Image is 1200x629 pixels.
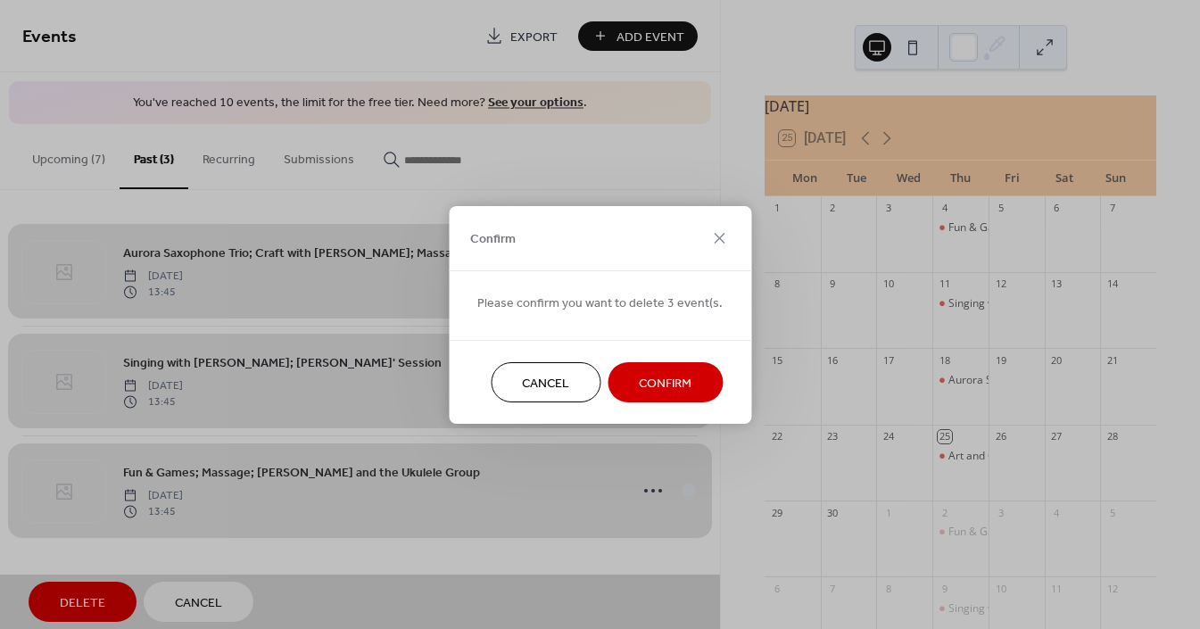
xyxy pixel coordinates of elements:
span: Cancel [522,374,569,393]
button: Cancel [491,362,600,402]
span: Please confirm you want to delete 3 event(s. [477,294,723,312]
span: Confirm [470,230,516,249]
span: Confirm [639,374,691,393]
button: Confirm [608,362,723,402]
